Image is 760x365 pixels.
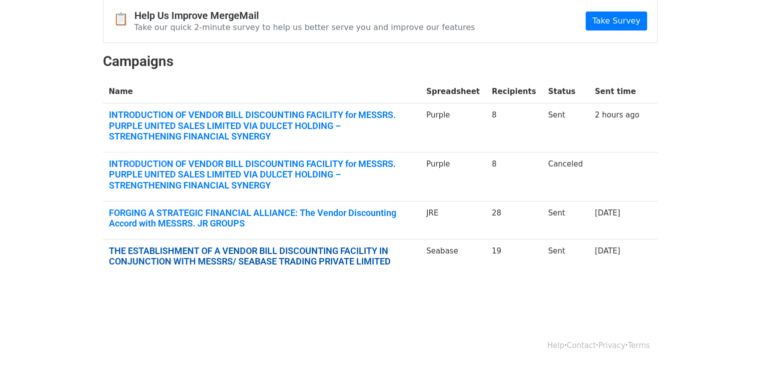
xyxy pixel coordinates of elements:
th: Sent time [589,80,645,103]
td: 19 [486,239,542,277]
p: Take our quick 2-minute survey to help us better serve you and improve our features [134,22,475,32]
iframe: Chat Widget [710,317,760,365]
a: FORGING A STRATEGIC FINANCIAL ALLIANCE: The Vendor Discounting Accord with MESSRS. JR GROUPS [109,207,415,229]
td: Sent [542,239,589,277]
td: 28 [486,201,542,239]
h2: Campaigns [103,53,658,70]
h4: Help Us Improve MergeMail [134,9,475,21]
th: Name [103,80,421,103]
a: THE ESTABLISHMENT OF A VENDOR BILL DISCOUNTING FACILITY IN CONJUNCTION WITH MESSRS/ SEABASE TRADI... [109,245,415,267]
a: [DATE] [595,208,620,217]
td: Canceled [542,152,589,201]
a: Take Survey [586,11,647,30]
td: Seabase [420,239,486,277]
a: INTRODUCTION OF VENDOR BILL DISCOUNTING FACILITY for MESSRS. PURPLE UNITED SALES LIMITED VIA DULC... [109,158,415,191]
a: Help [547,341,564,350]
th: Spreadsheet [420,80,486,103]
th: Status [542,80,589,103]
a: [DATE] [595,246,620,255]
td: JRE [420,201,486,239]
td: 8 [486,152,542,201]
a: Contact [567,341,596,350]
td: Sent [542,103,589,152]
span: 📋 [113,12,134,26]
td: Purple [420,103,486,152]
td: Purple [420,152,486,201]
a: Terms [628,341,650,350]
td: Sent [542,201,589,239]
a: INTRODUCTION OF VENDOR BILL DISCOUNTING FACILITY for MESSRS. PURPLE UNITED SALES LIMITED VIA DULC... [109,109,415,142]
a: 2 hours ago [595,110,639,119]
th: Recipients [486,80,542,103]
a: Privacy [598,341,625,350]
td: 8 [486,103,542,152]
